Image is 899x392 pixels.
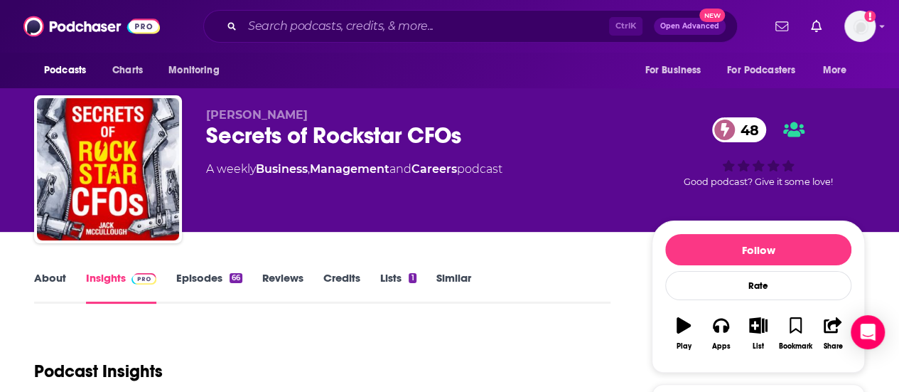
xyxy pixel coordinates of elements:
[652,108,865,196] div: 48Good podcast? Give it some love!
[665,271,851,300] div: Rate
[34,361,163,382] h1: Podcast Insights
[389,162,411,176] span: and
[86,271,156,304] a: InsightsPodchaser Pro
[844,11,876,42] button: Show profile menu
[727,60,795,80] span: For Podcasters
[203,10,738,43] div: Search podcasts, credits, & more...
[262,271,303,304] a: Reviews
[310,162,389,176] a: Management
[665,308,702,359] button: Play
[753,342,764,351] div: List
[699,9,725,22] span: New
[409,273,416,283] div: 1
[206,161,502,178] div: A weekly podcast
[645,60,701,80] span: For Business
[230,273,242,283] div: 66
[635,57,718,84] button: open menu
[112,60,143,80] span: Charts
[168,60,219,80] span: Monitoring
[770,14,794,38] a: Show notifications dropdown
[34,271,66,304] a: About
[805,14,827,38] a: Show notifications dropdown
[103,57,151,84] a: Charts
[206,108,308,122] span: [PERSON_NAME]
[718,57,816,84] button: open menu
[684,176,833,187] span: Good podcast? Give it some love!
[176,271,242,304] a: Episodes66
[779,342,812,351] div: Bookmark
[814,308,851,359] button: Share
[323,271,360,304] a: Credits
[844,11,876,42] img: User Profile
[34,57,104,84] button: open menu
[411,162,457,176] a: Careers
[777,308,814,359] button: Bookmark
[660,23,719,30] span: Open Advanced
[380,271,416,304] a: Lists1
[712,117,766,142] a: 48
[823,342,842,351] div: Share
[436,271,471,304] a: Similar
[654,18,726,35] button: Open AdvancedNew
[609,17,642,36] span: Ctrl K
[702,308,739,359] button: Apps
[851,315,885,349] div: Open Intercom Messenger
[131,273,156,285] img: Podchaser Pro
[864,11,876,22] svg: Add a profile image
[665,234,851,265] button: Follow
[740,308,777,359] button: List
[158,57,237,84] button: open menu
[813,57,865,84] button: open menu
[242,15,609,38] input: Search podcasts, credits, & more...
[23,13,160,40] img: Podchaser - Follow, Share and Rate Podcasts
[712,342,731,351] div: Apps
[677,342,691,351] div: Play
[37,98,179,240] img: Secrets of Rockstar CFOs
[823,60,847,80] span: More
[308,162,310,176] span: ,
[256,162,308,176] a: Business
[44,60,86,80] span: Podcasts
[844,11,876,42] span: Logged in as juliannem
[726,117,766,142] span: 48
